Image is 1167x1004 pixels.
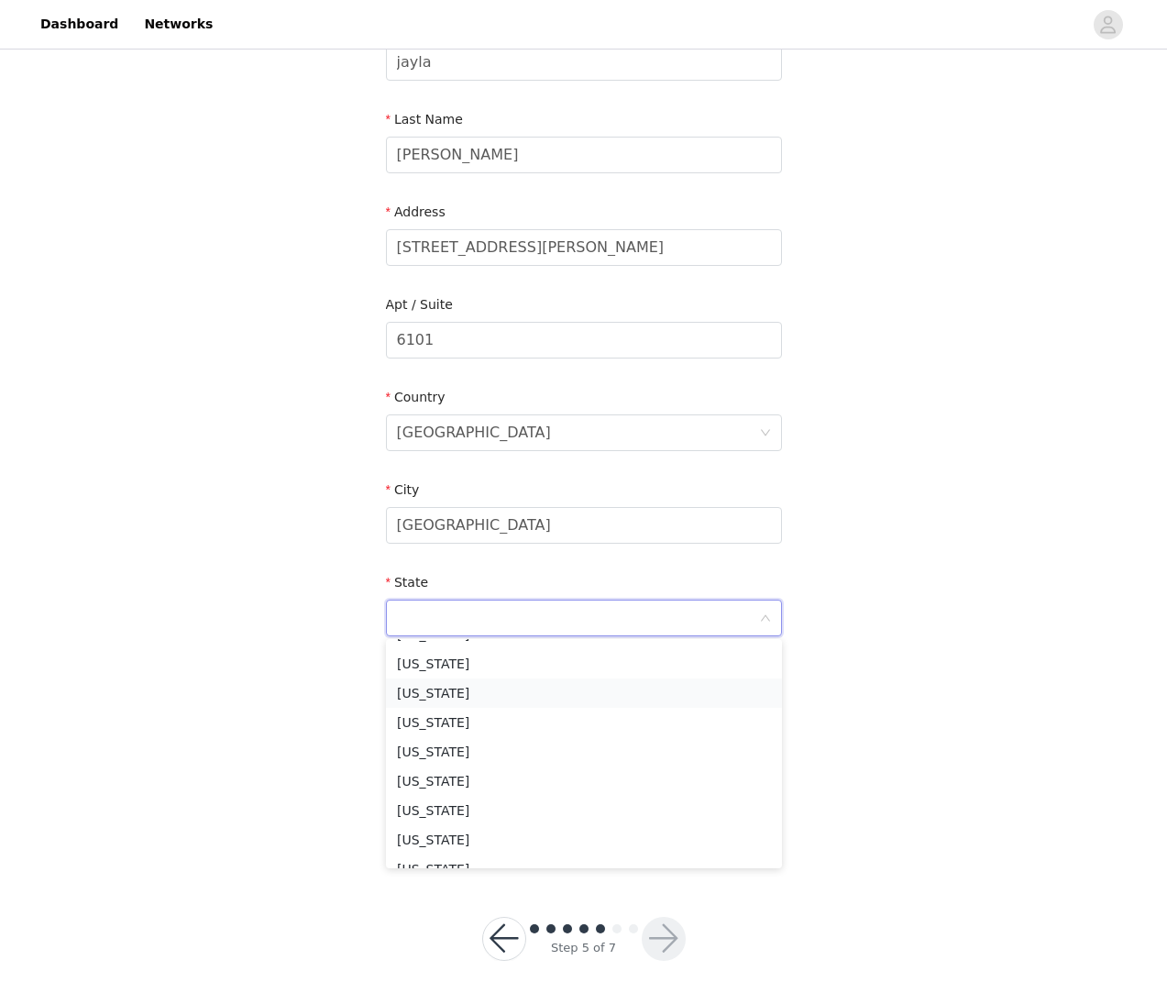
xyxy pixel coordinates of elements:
[386,855,782,884] li: [US_STATE]
[386,390,446,404] label: Country
[1099,10,1117,39] div: avatar
[386,796,782,825] li: [US_STATE]
[386,825,782,855] li: [US_STATE]
[386,708,782,737] li: [US_STATE]
[760,612,771,625] i: icon: down
[386,204,446,219] label: Address
[133,4,224,45] a: Networks
[397,415,551,450] div: United States
[386,575,429,590] label: State
[386,737,782,767] li: [US_STATE]
[386,649,782,679] li: [US_STATE]
[29,4,129,45] a: Dashboard
[386,679,782,708] li: [US_STATE]
[386,297,453,312] label: Apt / Suite
[386,112,463,127] label: Last Name
[386,767,782,796] li: [US_STATE]
[551,939,616,957] div: Step 5 of 7
[760,427,771,440] i: icon: down
[386,482,420,497] label: City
